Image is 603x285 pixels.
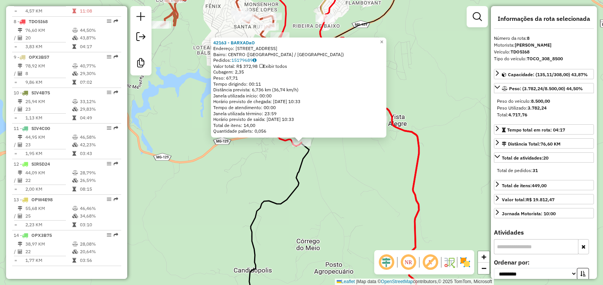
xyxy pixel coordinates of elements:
div: Tempo dirigindo: 00:11 [213,81,384,87]
span: − [481,263,486,273]
td: 76,60 KM [25,27,72,34]
a: Zoom out [478,263,489,274]
i: Tempo total em rota [72,151,76,156]
td: 23 [25,105,72,113]
span: SIV4C00 [31,125,50,131]
a: OpenStreetMap [381,279,413,284]
a: Capacidade: (135,11/308,00) 43,87% [494,69,594,79]
td: 44,50% [80,27,118,34]
td: 44,09 KM [25,169,72,177]
i: % de utilização do peso [72,64,78,68]
strong: TDO5I68 [511,49,530,55]
td: = [14,43,17,50]
em: Rota exportada [114,55,118,59]
i: Total de Atividades [18,214,22,218]
td: 25 [25,212,72,220]
td: 9,86 KM [25,78,72,86]
h4: Atividades [494,229,594,236]
i: Total de Atividades [18,178,22,183]
span: OPX3B57 [29,54,49,60]
td: = [14,185,17,193]
i: % de utilização da cubagem [72,178,78,183]
em: Rota exportada [114,161,118,166]
i: Tempo total em rota [72,9,76,13]
i: % de utilização da cubagem [72,107,78,111]
i: % de utilização do peso [72,206,78,211]
i: Tempo total em rota [72,116,76,120]
span: OPW4E98 [31,197,53,202]
div: Map data © contributors,© 2025 TomTom, Microsoft [335,279,494,285]
td: 08:15 [80,185,118,193]
i: Total de Atividades [18,36,22,40]
td: 22 [25,177,72,184]
i: Distância Total [18,28,22,33]
td: 28,79% [80,169,118,177]
td: 11:08 [80,7,118,15]
td: 1,95 KM [25,150,72,157]
td: 2,00 KM [25,185,72,193]
td: 29,83% [80,105,118,113]
div: Motorista: [494,42,594,49]
div: Jornada Motorista: 10:00 [502,210,556,217]
td: 46,58% [80,133,118,141]
td: / [14,177,17,184]
span: Capacidade: (135,11/308,00) 43,87% [508,72,588,77]
i: % de utilização do peso [72,99,78,104]
span: 14 - [14,232,52,238]
td: = [14,221,17,229]
i: Observações [253,58,256,63]
i: % de utilização do peso [72,28,78,33]
i: Tempo total em rota [72,80,76,85]
a: Distância Total:76,60 KM [494,138,594,149]
div: Tipo do veículo: [494,55,594,62]
img: Exibir/Ocultar setores [459,256,471,268]
em: Opções [107,19,111,23]
a: Criar modelo [133,55,148,72]
a: 42163 - BARXADaO [213,40,255,45]
strong: 8.500,00 [531,98,550,104]
span: SIR5D24 [31,161,50,167]
strong: [PERSON_NAME] [515,42,551,48]
em: Opções [107,90,111,95]
td: 28,08% [80,240,118,248]
span: 13 - [14,197,53,202]
td: 4,57 KM [25,7,72,15]
div: Peso: 67,71 [213,75,384,81]
div: Total de atividades:20 [494,164,594,177]
span: OPX3B75 [31,232,52,238]
td: 25,94 KM [25,98,72,105]
span: × [380,39,383,45]
strong: 20 [543,155,548,161]
span: + [481,252,486,262]
div: Peso Utilizado: [497,105,591,111]
div: Valor total: R$ 372,98 [213,63,384,69]
div: Janela utilizada término: 23:59 [213,111,384,117]
td: = [14,257,17,264]
strong: TOCO_308_8500 [527,56,563,61]
td: 55,68 KM [25,205,72,212]
i: Distância Total [18,64,22,68]
em: Rota exportada [114,126,118,130]
a: Close popup [377,38,386,47]
a: Valor total:R$ 19.812,47 [494,194,594,204]
td: 03:56 [80,257,118,264]
span: SIV4B75 [31,90,50,96]
span: TDO5I68 [29,19,48,24]
td: / [14,212,17,220]
td: 23 [25,141,72,149]
td: = [14,7,17,15]
strong: 4.717,76 [508,112,527,117]
td: 2,23 KM [25,221,72,229]
td: 26,59% [80,177,118,184]
span: | [356,279,357,284]
a: 15179689 [231,57,256,63]
div: Total: [497,111,591,118]
td: 46,46% [80,205,118,212]
td: 44,95 KM [25,133,72,141]
button: Ordem crescente [577,268,589,280]
td: 42,23% [80,141,118,149]
span: Exibir rótulo [421,253,439,271]
td: 34,68% [80,212,118,220]
i: % de utilização do peso [72,171,78,175]
span: 10 - [14,90,50,96]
